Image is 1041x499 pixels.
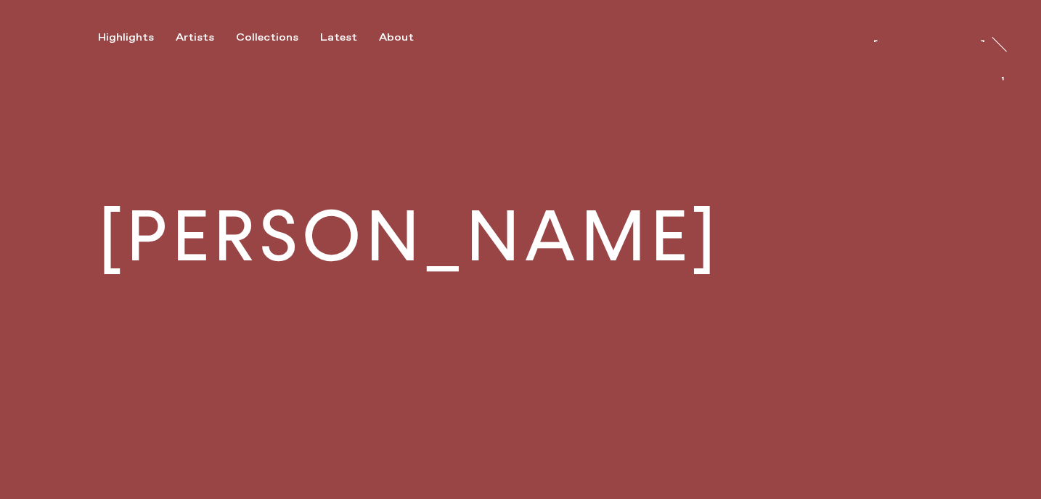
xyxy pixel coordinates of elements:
div: [PERSON_NAME] [873,41,985,53]
a: [PERSON_NAME] [873,28,985,42]
h1: [PERSON_NAME] [98,202,720,272]
button: Highlights [98,31,176,44]
button: Artists [176,31,236,44]
button: Collections [236,31,320,44]
div: About [379,31,414,44]
div: Highlights [98,31,154,44]
div: Latest [320,31,357,44]
button: About [379,31,436,44]
button: Latest [320,31,379,44]
a: At [PERSON_NAME] [1002,59,1016,118]
div: At [PERSON_NAME] [991,59,1003,189]
div: Artists [176,31,214,44]
div: Collections [236,31,298,44]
